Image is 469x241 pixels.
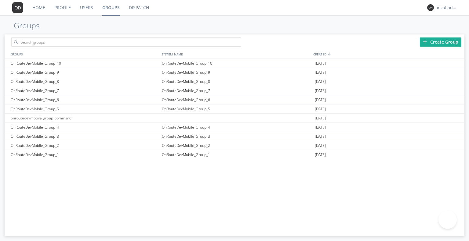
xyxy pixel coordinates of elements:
[9,132,160,141] div: OnRouteDevMobile_Group_3
[438,211,457,229] iframe: Toggle Customer Support
[315,114,326,123] span: [DATE]
[5,105,464,114] a: OnRouteDevMobile_Group_5OnRouteDevMobile_Group_5[DATE]
[9,114,160,122] div: onroutedevmobile_group_command
[9,50,158,58] div: GROUPS
[160,105,314,113] div: OnRouteDevMobile_Group_5
[5,132,464,141] a: OnRouteDevMobile_Group_3OnRouteDevMobile_Group_3[DATE]
[160,141,314,150] div: OnRouteDevMobile_Group_2
[315,105,326,114] span: [DATE]
[315,141,326,150] span: [DATE]
[315,95,326,105] span: [DATE]
[9,141,160,150] div: OnRouteDevMobile_Group_2
[315,59,326,68] span: [DATE]
[5,59,464,68] a: OnRouteDevMobile_Group_10OnRouteDevMobile_Group_10[DATE]
[5,141,464,150] a: OnRouteDevMobile_Group_2OnRouteDevMobile_Group_2[DATE]
[9,150,160,159] div: OnRouteDevMobile_Group_1
[12,2,23,13] img: 373638.png
[9,68,160,77] div: OnRouteDevMobile_Group_9
[5,68,464,77] a: OnRouteDevMobile_Group_9OnRouteDevMobile_Group_9[DATE]
[315,150,326,159] span: [DATE]
[160,132,314,141] div: OnRouteDevMobile_Group_3
[423,40,427,44] img: plus.svg
[315,86,326,95] span: [DATE]
[160,150,314,159] div: OnRouteDevMobile_Group_1
[11,37,241,47] input: Search groups
[9,95,160,104] div: OnRouteDevMobile_Group_6
[5,86,464,95] a: OnRouteDevMobile_Group_7OnRouteDevMobile_Group_7[DATE]
[315,123,326,132] span: [DATE]
[5,95,464,105] a: OnRouteDevMobile_Group_6OnRouteDevMobile_Group_6[DATE]
[9,59,160,68] div: OnRouteDevMobile_Group_10
[315,132,326,141] span: [DATE]
[315,68,326,77] span: [DATE]
[5,150,464,159] a: OnRouteDevMobile_Group_1OnRouteDevMobile_Group_1[DATE]
[160,68,314,77] div: OnRouteDevMobile_Group_9
[315,77,326,86] span: [DATE]
[9,105,160,113] div: OnRouteDevMobile_Group_5
[427,4,434,11] img: 373638.png
[5,123,464,132] a: OnRouteDevMobile_Group_4OnRouteDevMobile_Group_4[DATE]
[5,114,464,123] a: onroutedevmobile_group_command[DATE]
[160,86,314,95] div: OnRouteDevMobile_Group_7
[9,123,160,132] div: OnRouteDevMobile_Group_4
[9,77,160,86] div: OnRouteDevMobile_Group_8
[160,50,312,58] div: SYSTEM_NAME
[435,5,458,11] div: oncalladmin2
[420,37,461,47] div: Create Group
[160,95,314,104] div: OnRouteDevMobile_Group_6
[160,123,314,132] div: OnRouteDevMobile_Group_4
[160,77,314,86] div: OnRouteDevMobile_Group_8
[9,86,160,95] div: OnRouteDevMobile_Group_7
[160,59,314,68] div: OnRouteDevMobile_Group_10
[312,50,464,58] div: CREATED
[5,77,464,86] a: OnRouteDevMobile_Group_8OnRouteDevMobile_Group_8[DATE]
